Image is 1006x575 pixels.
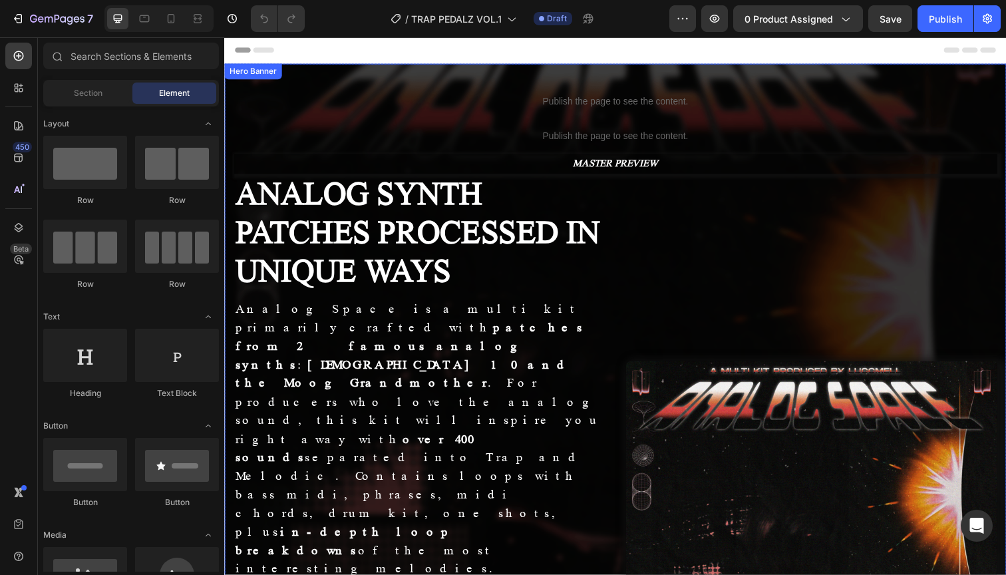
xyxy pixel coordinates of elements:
button: 7 [5,5,99,32]
div: Undo/Redo [251,5,305,32]
span: Text [43,311,60,323]
strong: in-depth loop breakdowns [11,498,234,532]
button: Publish [918,5,973,32]
div: Publish [929,12,962,26]
div: Hero Banner [3,29,56,41]
span: / [405,12,409,26]
button: Save [868,5,912,32]
div: 450 [13,142,32,152]
h2: ANALOG SYNTH PATCHES PROCESSED IN UNIQUE WAYS [10,140,389,260]
strong: [DEMOGRAPHIC_DATA] 10 and the Moog Grandmother [11,328,355,361]
span: Toggle open [198,415,219,437]
div: Row [135,278,219,290]
span: Layout [43,118,69,130]
span: Button [43,420,68,432]
div: Open Intercom Messenger [961,510,993,542]
div: Beta [10,244,32,254]
span: Save [880,13,902,25]
span: Toggle open [198,524,219,546]
div: Row [43,194,127,206]
span: Section [74,87,102,99]
strong: patches from 2 famous analog synths [11,290,367,342]
span: Toggle open [198,306,219,327]
div: Heading [43,387,127,399]
button: 0 product assigned [733,5,863,32]
span: Element [159,87,190,99]
span: Draft [547,13,567,25]
span: Toggle open [198,113,219,134]
div: Button [43,496,127,508]
p: Analog Space is a multi kit primarily crafted with : . For producers who love the analog sound, t... [11,269,388,554]
input: Search Sections & Elements [43,43,219,69]
p: MASTER PREVIEW [11,120,788,138]
div: Row [43,278,127,290]
span: TRAP PEDALZ VOL.1 [411,12,502,26]
span: Media [43,529,67,541]
div: Text Block [135,387,219,399]
p: 7 [87,11,93,27]
span: 0 product assigned [745,12,833,26]
iframe: Design area [224,37,1006,575]
div: Button [135,496,219,508]
div: Row [135,194,219,206]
